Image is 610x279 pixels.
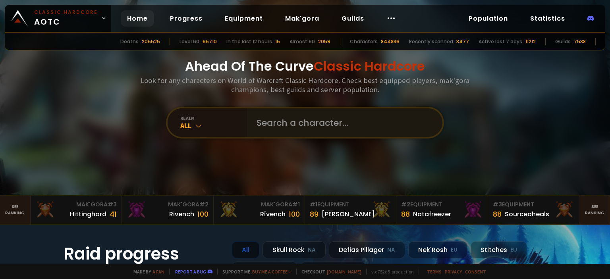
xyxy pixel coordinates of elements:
[180,121,247,130] div: All
[180,115,247,121] div: realm
[252,108,433,137] input: Search a character...
[152,269,164,275] a: a fan
[279,10,326,27] a: Mak'gora
[396,196,488,224] a: #2Equipment88Notafreezer
[366,269,414,275] span: v. d752d5 - production
[488,196,579,224] a: #3Equipment88Sourceoheals
[387,246,395,254] small: NA
[318,38,330,45] div: 2059
[129,269,164,275] span: Made by
[327,269,361,275] a: [DOMAIN_NAME]
[70,209,106,219] div: Hittinghard
[5,5,111,32] a: Classic HardcoreAOTC
[290,38,315,45] div: Almost 60
[137,76,473,94] h3: Look for any characters on World of Warcraft Classic Hardcore. Check best equipped players, mak'g...
[142,38,160,45] div: 205525
[185,57,425,76] h1: Ahead Of The Curve
[493,209,502,219] div: 88
[493,200,502,208] span: # 3
[35,200,117,209] div: Mak'Gora
[305,196,396,224] a: #1Equipment89[PERSON_NAME]
[217,269,291,275] span: Support me,
[510,246,517,254] small: EU
[401,209,410,219] div: 88
[322,209,375,219] div: [PERSON_NAME]
[445,269,462,275] a: Privacy
[408,241,467,258] div: Nek'Rosh
[64,241,222,266] h1: Raid progress
[505,209,549,219] div: Sourceoheals
[310,200,317,208] span: # 1
[314,57,425,75] span: Classic Hardcore
[121,10,154,27] a: Home
[350,38,378,45] div: Characters
[456,38,469,45] div: 3477
[296,269,361,275] span: Checkout
[401,200,483,209] div: Equipment
[218,10,269,27] a: Equipment
[308,246,316,254] small: NA
[214,196,305,224] a: Mak'Gora#1Rîvench100
[329,241,405,258] div: Defias Pillager
[110,209,117,219] div: 41
[260,209,286,219] div: Rîvench
[169,209,194,219] div: Rivench
[252,269,291,275] a: Buy me a coffee
[381,38,400,45] div: 844836
[555,38,571,45] div: Guilds
[232,241,259,258] div: All
[301,262,366,279] div: Soulseeker
[263,241,326,258] div: Skull Rock
[427,269,442,275] a: Terms
[479,38,522,45] div: Active last 7 days
[108,200,117,208] span: # 3
[31,196,122,224] a: Mak'Gora#3Hittinghard41
[471,241,527,258] div: Stitches
[579,196,610,224] a: Seeranking
[180,38,199,45] div: Level 60
[451,246,457,254] small: EU
[199,200,208,208] span: # 2
[525,38,536,45] div: 11212
[310,209,319,219] div: 89
[462,10,514,27] a: Population
[524,10,571,27] a: Statistics
[164,10,209,27] a: Progress
[34,9,98,28] span: AOTC
[574,38,586,45] div: 7538
[218,200,300,209] div: Mak'Gora
[127,200,208,209] div: Mak'Gora
[493,200,574,209] div: Equipment
[413,209,451,219] div: Notafreezer
[197,209,208,219] div: 100
[120,38,139,45] div: Deaths
[335,10,371,27] a: Guilds
[275,38,280,45] div: 15
[226,38,272,45] div: In the last 12 hours
[292,200,300,208] span: # 1
[465,269,486,275] a: Consent
[232,262,297,279] div: Doomhowl
[310,200,391,209] div: Equipment
[175,269,206,275] a: Report a bug
[122,196,213,224] a: Mak'Gora#2Rivench100
[409,38,453,45] div: Recently scanned
[401,200,410,208] span: # 2
[34,9,98,16] small: Classic Hardcore
[203,38,217,45] div: 65710
[289,209,300,219] div: 100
